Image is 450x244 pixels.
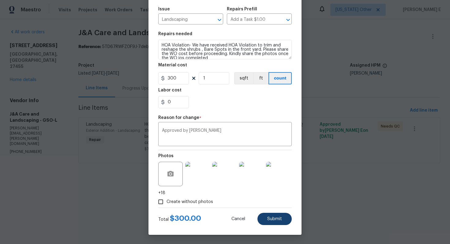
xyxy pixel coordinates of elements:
[158,7,170,11] h5: Issue
[284,16,292,24] button: Open
[234,72,253,84] button: sqft
[170,215,201,222] span: $ 300.00
[158,190,165,196] span: +18
[267,217,282,221] span: Submit
[158,32,192,36] h5: Repairs needed
[253,72,268,84] button: ft
[158,88,182,92] h5: Labor cost
[158,63,187,67] h5: Material cost
[231,217,245,221] span: Cancel
[167,199,213,205] span: Create without photos
[268,72,292,84] button: count
[222,213,255,225] button: Cancel
[158,154,174,158] h5: Photos
[158,215,201,223] div: Total
[257,213,292,225] button: Submit
[227,7,257,11] h5: Repairs Prefill
[162,128,288,141] textarea: Approved by [PERSON_NAME]
[158,116,199,120] h5: Reason for change
[158,40,292,59] textarea: HOA Violation- We have received HOA Violation to trim and reshape the shrubs , Bare Spots in the ...
[215,16,224,24] button: Open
